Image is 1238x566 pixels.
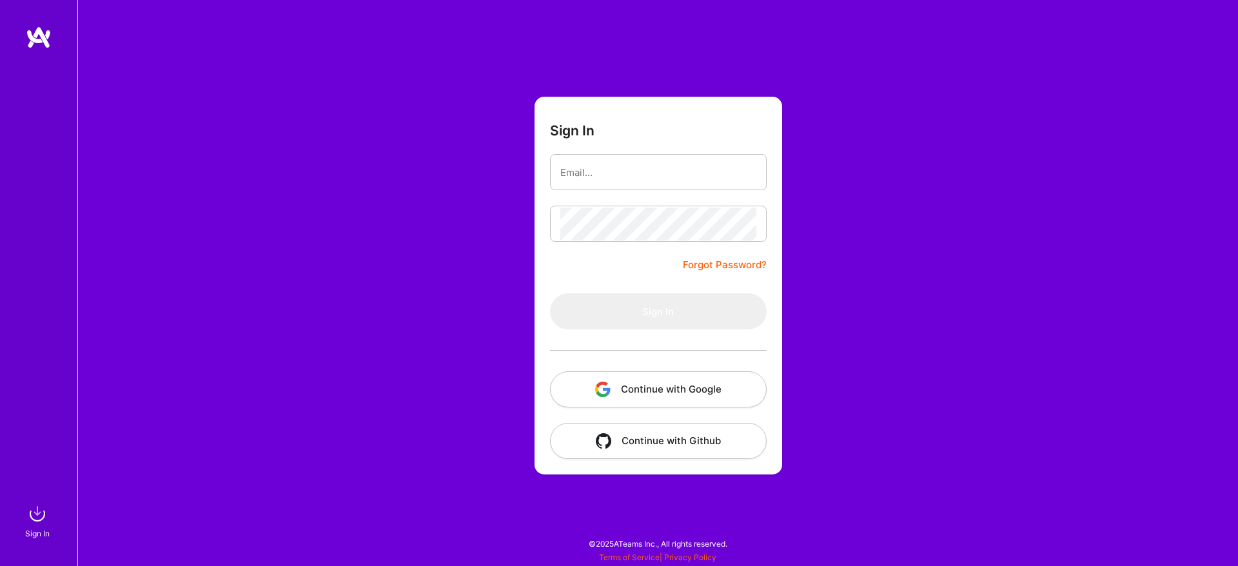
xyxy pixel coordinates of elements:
img: sign in [25,501,50,527]
img: icon [596,433,611,449]
div: Sign In [25,527,50,540]
input: Email... [560,156,756,189]
a: sign inSign In [27,501,50,540]
span: | [599,552,716,562]
a: Privacy Policy [664,552,716,562]
div: © 2025 ATeams Inc., All rights reserved. [77,527,1238,560]
img: icon [595,382,611,397]
a: Terms of Service [599,552,660,562]
button: Sign In [550,293,767,329]
button: Continue with Github [550,423,767,459]
h3: Sign In [550,122,594,139]
img: logo [26,26,52,49]
button: Continue with Google [550,371,767,407]
a: Forgot Password? [683,257,767,273]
